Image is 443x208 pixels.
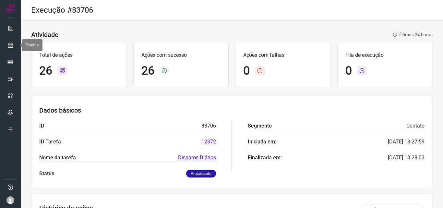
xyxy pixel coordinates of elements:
p: ID Tarefa [39,138,61,146]
p: Últimas 24 horas [393,31,433,38]
p: Ações com sucesso [141,51,221,59]
p: Iniciada em: [248,138,276,146]
h3: Atividade [31,31,58,39]
p: 83706 [201,122,216,130]
p: Ações com falhas [243,51,322,59]
h2: Execução #83706 [31,6,93,15]
a: 12372 [201,138,216,146]
h1: 0 [345,64,352,78]
h1: 26 [141,64,154,78]
h1: 0 [243,64,250,78]
p: Segmento [248,122,272,130]
p: Contato [406,122,425,130]
img: Logo [6,4,15,14]
p: ID [39,122,44,130]
p: Nome da tarefa [39,154,76,162]
p: [DATE] 13:27:59 [388,138,425,146]
p: Total de ações [39,51,118,59]
span: Tarefas [26,43,39,47]
p: [DATE] 13:28:03 [388,154,425,162]
p: Status [39,170,54,177]
h1: 26 [39,64,52,78]
a: Disparos Diários [178,154,216,162]
h3: Dados básicos [39,106,425,114]
img: avatar-user-boy.jpg [6,196,14,204]
p: Fila de execução [345,51,425,59]
p: Processado [186,170,216,177]
p: Finalizada em: [248,154,282,162]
